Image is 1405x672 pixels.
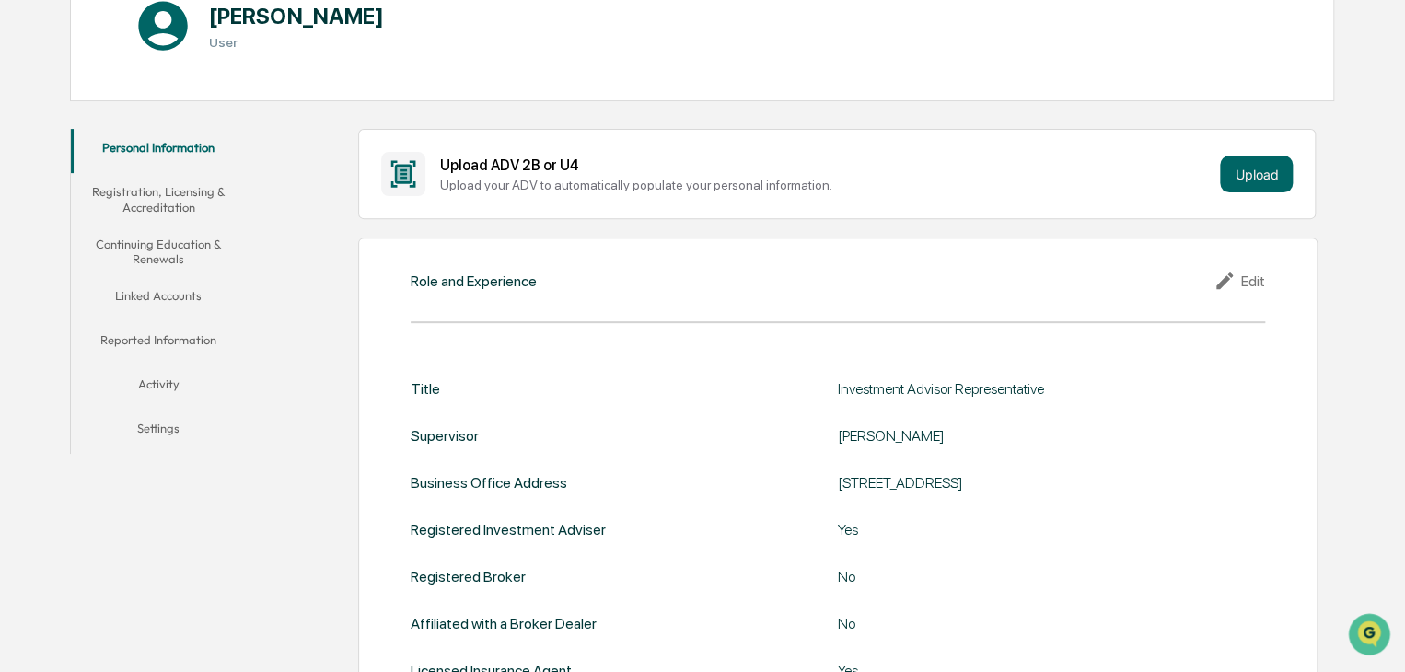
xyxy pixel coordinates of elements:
h1: [PERSON_NAME] [209,3,383,29]
span: Data Lookup [37,267,116,285]
div: Start new chat [63,141,302,159]
iframe: Open customer support [1346,611,1396,661]
a: 🔎Data Lookup [11,260,123,293]
span: Preclearance [37,232,119,250]
div: Role and Experience [411,272,537,290]
div: [STREET_ADDRESS] [838,474,1265,492]
div: Edit [1213,270,1265,292]
h3: User [209,35,383,50]
div: 🖐️ [18,234,33,249]
button: Start new chat [313,146,335,168]
button: Personal Information [71,129,247,173]
div: No [838,615,1265,632]
a: 🗄️Attestations [126,225,236,258]
button: Linked Accounts [71,277,247,321]
div: Yes [838,521,1265,539]
div: Business Office Address [411,474,567,492]
div: Title [411,380,440,398]
button: Continuing Education & Renewals [71,226,247,278]
div: No [838,568,1265,585]
p: How can we help? [18,39,335,68]
span: Attestations [152,232,228,250]
a: Powered byPylon [130,311,223,326]
button: Upload [1220,156,1293,192]
span: Pylon [183,312,223,326]
div: Registered Investment Adviser [411,521,606,539]
div: 🔎 [18,269,33,284]
div: 🗄️ [134,234,148,249]
div: Upload ADV 2B or U4 [440,156,1213,174]
div: Registered Broker [411,568,526,585]
button: Reported Information [71,321,247,365]
button: Settings [71,410,247,454]
div: Upload your ADV to automatically populate your personal information. [440,178,1213,192]
div: Supervisor [411,427,479,445]
div: secondary tabs example [71,129,247,454]
button: Registration, Licensing & Accreditation [71,173,247,226]
button: Activity [71,365,247,410]
img: 1746055101610-c473b297-6a78-478c-a979-82029cc54cd1 [18,141,52,174]
div: [PERSON_NAME] [838,427,1265,445]
div: Affiliated with a Broker Dealer [411,615,597,632]
div: Investment Advisor Representative [838,380,1265,398]
a: 🖐️Preclearance [11,225,126,258]
div: We're available if you need us! [63,159,233,174]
